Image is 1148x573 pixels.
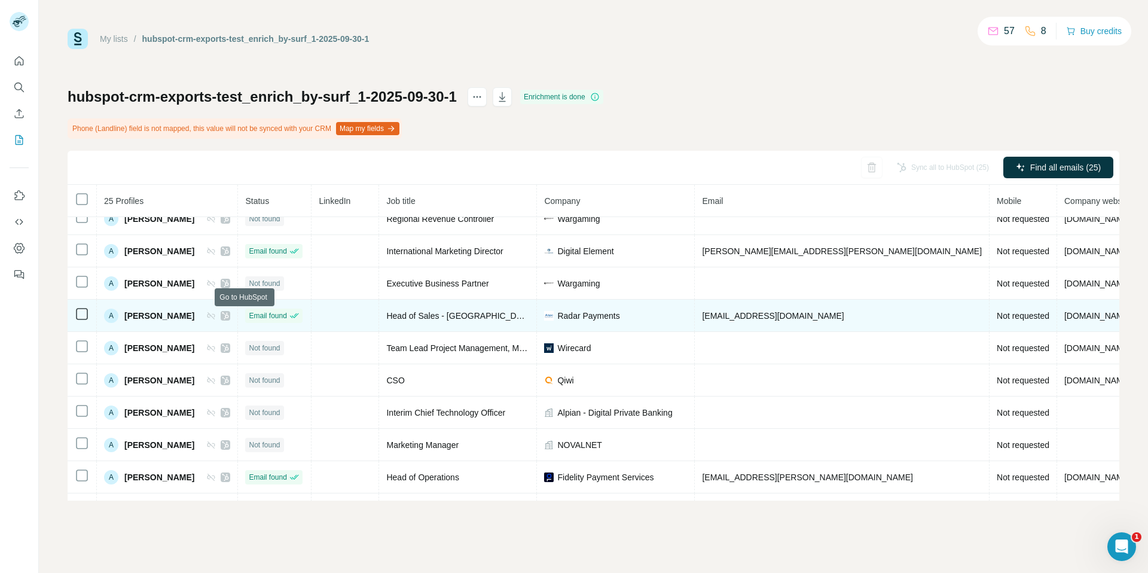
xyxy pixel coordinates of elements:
span: Job title [386,196,415,206]
span: [DOMAIN_NAME] [1064,473,1131,482]
button: Enrich CSV [10,103,29,124]
span: [DOMAIN_NAME] [1064,279,1131,288]
span: Not found [249,278,280,289]
span: [PERSON_NAME] [124,407,194,419]
span: International Marketing Director [386,246,503,256]
li: / [134,33,136,45]
span: [DOMAIN_NAME] [1064,246,1131,256]
span: Wargaming [557,278,600,289]
button: Search [10,77,29,98]
div: hubspot-crm-exports-test_enrich_by-surf_1-2025-09-30-1 [142,33,370,45]
span: Qiwi [557,374,573,386]
span: 25 Profiles [104,196,143,206]
div: A [104,309,118,323]
iframe: Intercom live chat [1107,532,1136,561]
img: company-logo [544,311,554,321]
button: Use Surfe on LinkedIn [10,185,29,206]
span: Not found [249,407,280,418]
div: Phone (Landline) field is not mapped, this value will not be synced with your CRM [68,118,402,139]
span: Not requested [997,343,1049,353]
span: [PERSON_NAME] [124,213,194,225]
span: [DOMAIN_NAME] [1064,376,1131,385]
span: Not requested [997,214,1049,224]
span: [PERSON_NAME] [124,439,194,451]
span: Radar Payments [557,310,619,322]
button: Feedback [10,264,29,285]
span: Fidelity Payment Services [557,471,654,483]
span: Alpian - Digital Private Banking [557,407,672,419]
span: Marketing Manager [386,440,459,450]
button: Find all emails (25) [1003,157,1113,178]
span: Not found [249,214,280,224]
div: Enrichment is done [520,90,603,104]
span: Digital Element [557,245,613,257]
img: company-logo [544,282,554,285]
span: [EMAIL_ADDRESS][DOMAIN_NAME] [702,311,844,321]
img: company-logo [544,473,554,482]
span: [PERSON_NAME] [124,471,194,483]
span: Company website [1064,196,1131,206]
span: [PERSON_NAME] [124,374,194,386]
div: A [104,244,118,258]
button: Dashboard [10,237,29,259]
span: NOVALNET [557,439,602,451]
span: Team Lead Project Management, Mobile Services [386,343,571,353]
span: Not found [249,343,280,353]
span: Regional Revenue Controller [386,214,494,224]
span: Interim Chief Technology Officer [386,408,505,417]
div: A [104,406,118,420]
span: Wirecard [557,342,591,354]
span: Not found [249,440,280,450]
span: Email [702,196,723,206]
span: Not requested [997,440,1049,450]
span: [PERSON_NAME] [124,310,194,322]
span: Company [544,196,580,206]
div: A [104,276,118,291]
span: [DOMAIN_NAME] [1064,214,1131,224]
span: Not requested [997,246,1049,256]
span: Not requested [997,279,1049,288]
img: Surfe Logo [68,29,88,49]
button: Buy credits [1066,23,1122,39]
div: A [104,438,118,452]
span: Mobile [997,196,1021,206]
h1: hubspot-crm-exports-test_enrich_by-surf_1-2025-09-30-1 [68,87,457,106]
img: company-logo [544,246,554,256]
span: [DOMAIN_NAME] [1064,311,1131,321]
span: Email found [249,246,286,257]
span: [PERSON_NAME][EMAIL_ADDRESS][PERSON_NAME][DOMAIN_NAME] [702,246,982,256]
button: My lists [10,129,29,151]
button: Map my fields [336,122,399,135]
div: A [104,341,118,355]
span: Head of Sales - [GEOGRAPHIC_DATA] [386,311,533,321]
div: A [104,212,118,226]
div: A [104,470,118,484]
span: Find all emails (25) [1030,161,1101,173]
span: Email found [249,310,286,321]
span: CSO [386,376,404,385]
div: A [104,373,118,388]
button: Use Surfe API [10,211,29,233]
span: Wargaming [557,213,600,225]
p: 57 [1004,24,1015,38]
span: [PERSON_NAME] [124,245,194,257]
p: 8 [1041,24,1046,38]
span: Not requested [997,408,1049,417]
span: Not found [249,375,280,386]
span: LinkedIn [319,196,350,206]
span: Not requested [997,376,1049,385]
img: company-logo [544,376,554,385]
span: Not requested [997,311,1049,321]
span: Status [245,196,269,206]
span: [EMAIL_ADDRESS][PERSON_NAME][DOMAIN_NAME] [702,473,912,482]
span: Email found [249,472,286,483]
span: [PERSON_NAME] [124,342,194,354]
span: Executive Business Partner [386,279,488,288]
img: company-logo [544,218,554,220]
span: 1 [1132,532,1141,542]
button: Quick start [10,50,29,72]
span: [PERSON_NAME] [124,278,194,289]
span: Not requested [997,473,1049,482]
a: My lists [100,34,128,44]
img: company-logo [544,343,554,353]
